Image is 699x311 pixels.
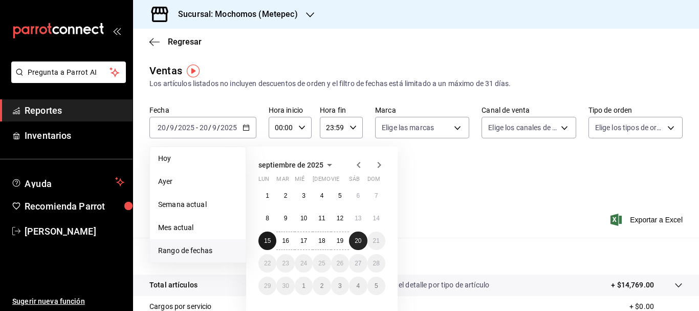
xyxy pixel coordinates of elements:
[174,123,178,132] span: /
[318,215,325,222] abbr: 11 de septiembre de 2025
[25,199,124,213] span: Recomienda Parrot
[295,176,304,186] abbr: miércoles
[338,282,342,289] abbr: 3 de octubre de 2025
[276,186,294,205] button: 2 de septiembre de 2025
[264,282,271,289] abbr: 29 de septiembre de 2025
[313,176,373,186] abbr: jueves
[313,209,331,227] button: 11 de septiembre de 2025
[313,186,331,205] button: 4 de septiembre de 2025
[11,61,126,83] button: Pregunta a Parrot AI
[258,176,269,186] abbr: lunes
[349,176,360,186] abbr: sábado
[258,186,276,205] button: 1 de septiembre de 2025
[295,254,313,273] button: 24 de septiembre de 2025
[269,107,312,114] label: Hora inicio
[375,282,378,289] abbr: 5 de octubre de 2025
[349,232,367,250] button: 20 de septiembre de 2025
[375,192,378,199] abbr: 7 de septiembre de 2025
[337,260,343,267] abbr: 26 de septiembre de 2025
[276,277,294,295] button: 30 de septiembre de 2025
[168,37,202,47] span: Regresar
[282,237,289,244] abbr: 16 de septiembre de 2025
[318,237,325,244] abbr: 18 de septiembre de 2025
[158,245,237,256] span: Rango de fechas
[157,123,166,132] input: --
[284,215,288,222] abbr: 9 de septiembre de 2025
[313,277,331,295] button: 2 de octubre de 2025
[331,277,349,295] button: 3 de octubre de 2025
[320,107,363,114] label: Hora fin
[355,260,361,267] abbr: 27 de septiembre de 2025
[373,260,380,267] abbr: 28 de septiembre de 2025
[258,232,276,250] button: 15 de septiembre de 2025
[170,8,298,20] h3: Sucursal: Mochomos (Metepec)
[169,123,174,132] input: --
[367,277,385,295] button: 5 de octubre de 2025
[331,176,339,186] abbr: viernes
[258,277,276,295] button: 29 de septiembre de 2025
[373,237,380,244] abbr: 21 de septiembre de 2025
[282,282,289,289] abbr: 30 de septiembre de 2025
[220,123,237,132] input: ----
[300,215,307,222] abbr: 10 de septiembre de 2025
[356,192,360,199] abbr: 6 de septiembre de 2025
[367,186,385,205] button: 7 de septiembre de 2025
[331,232,349,250] button: 19 de septiembre de 2025
[349,209,367,227] button: 13 de septiembre de 2025
[282,260,289,267] abbr: 23 de septiembre de 2025
[613,214,683,226] span: Exportar a Excel
[318,260,325,267] abbr: 25 de septiembre de 2025
[355,215,361,222] abbr: 13 de septiembre de 2025
[367,254,385,273] button: 28 de septiembre de 2025
[331,254,349,273] button: 26 de septiembre de 2025
[338,192,342,199] abbr: 5 de septiembre de 2025
[367,232,385,250] button: 21 de septiembre de 2025
[320,192,324,199] abbr: 4 de septiembre de 2025
[375,107,469,114] label: Marca
[295,186,313,205] button: 3 de septiembre de 2025
[258,161,323,169] span: septiembre de 2025
[313,232,331,250] button: 18 de septiembre de 2025
[302,192,305,199] abbr: 3 de septiembre de 2025
[331,186,349,205] button: 5 de septiembre de 2025
[266,215,269,222] abbr: 8 de septiembre de 2025
[149,107,256,114] label: Fecha
[212,123,217,132] input: --
[337,215,343,222] abbr: 12 de septiembre de 2025
[25,129,124,142] span: Inventarios
[149,78,683,89] div: Los artículos listados no incluyen descuentos de orden y el filtro de fechas está limitado a un m...
[12,296,124,307] span: Sugerir nueva función
[258,209,276,227] button: 8 de septiembre de 2025
[264,260,271,267] abbr: 22 de septiembre de 2025
[208,123,211,132] span: /
[295,277,313,295] button: 1 de octubre de 2025
[28,67,110,78] span: Pregunta a Parrot AI
[158,199,237,210] span: Semana actual
[382,122,434,133] span: Elige las marcas
[300,237,307,244] abbr: 17 de septiembre de 2025
[158,176,237,187] span: Ayer
[284,192,288,199] abbr: 2 de septiembre de 2025
[258,254,276,273] button: 22 de septiembre de 2025
[295,232,313,250] button: 17 de septiembre de 2025
[595,122,664,133] span: Elige los tipos de orden
[276,176,289,186] abbr: martes
[300,260,307,267] abbr: 24 de septiembre de 2025
[113,27,121,35] button: open_drawer_menu
[266,192,269,199] abbr: 1 de septiembre de 2025
[25,176,111,188] span: Ayuda
[356,282,360,289] abbr: 4 de octubre de 2025
[276,254,294,273] button: 23 de septiembre de 2025
[488,122,557,133] span: Elige los canales de venta
[149,37,202,47] button: Regresar
[187,65,200,77] img: Tooltip marker
[149,280,198,291] p: Total artículos
[355,237,361,244] abbr: 20 de septiembre de 2025
[367,176,380,186] abbr: domingo
[25,224,124,238] span: [PERSON_NAME]
[276,232,294,250] button: 16 de septiembre de 2025
[482,107,576,114] label: Canal de venta
[349,186,367,205] button: 6 de septiembre de 2025
[25,103,124,117] span: Reportes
